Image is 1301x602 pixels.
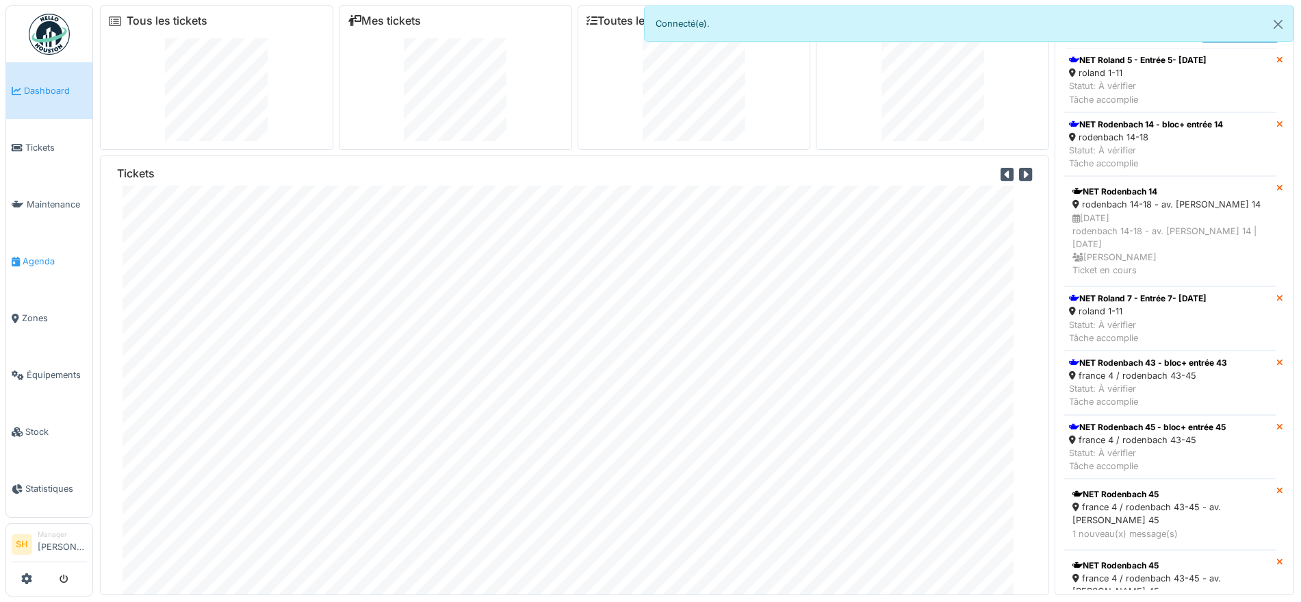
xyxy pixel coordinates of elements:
[1072,572,1267,598] div: france 4 / rodenbach 43-45 - av. [PERSON_NAME] 45
[25,482,87,495] span: Statistiques
[1064,112,1276,177] a: NET Rodenbach 14 - bloc+ entrée 14 rodenbach 14-18 Statut: À vérifierTâche accomplie
[1064,176,1276,286] a: NET Rodenbach 14 rodenbach 14-18 - av. [PERSON_NAME] 14 [DATE]rodenbach 14-18 - av. [PERSON_NAME]...
[1069,292,1207,305] div: NET Roland 7 - Entrée 7- [DATE]
[1069,434,1226,447] div: france 4 / rodenbach 43-45
[1072,560,1267,572] div: NET Rodenbach 45
[1072,212,1267,277] div: [DATE] rodenbach 14-18 - av. [PERSON_NAME] 14 | [DATE] [PERSON_NAME] Ticket en cours
[1064,286,1276,351] a: NET Roland 7 - Entrée 7- [DATE] roland 1-11 Statut: À vérifierTâche accomplie
[38,529,87,559] li: [PERSON_NAME]
[1072,501,1267,527] div: france 4 / rodenbach 43-45 - av. [PERSON_NAME] 45
[12,534,32,555] li: SH
[348,14,421,27] a: Mes tickets
[6,403,92,460] a: Stock
[1072,527,1267,540] div: 1 nouveau(x) message(s)
[1069,369,1227,382] div: france 4 / rodenbach 43-45
[1064,48,1276,112] a: NET Roland 5 - Entrée 5- [DATE] roland 1-11 Statut: À vérifierTâche accomplie
[12,529,87,562] a: SH Manager[PERSON_NAME]
[644,5,1295,42] div: Connecté(e).
[1069,118,1223,131] div: NET Rodenbach 14 - bloc+ entrée 14
[25,141,87,154] span: Tickets
[24,84,87,97] span: Dashboard
[127,14,207,27] a: Tous les tickets
[6,290,92,347] a: Zones
[1064,351,1276,415] a: NET Rodenbach 43 - bloc+ entrée 43 france 4 / rodenbach 43-45 Statut: À vérifierTâche accomplie
[587,14,688,27] a: Toutes les tâches
[1072,198,1267,211] div: rodenbach 14-18 - av. [PERSON_NAME] 14
[6,62,92,119] a: Dashboard
[25,425,87,438] span: Stock
[27,368,87,381] span: Équipements
[6,119,92,176] a: Tickets
[22,312,87,325] span: Zones
[6,176,92,233] a: Maintenance
[1069,54,1207,66] div: NET Roland 5 - Entrée 5- [DATE]
[6,347,92,403] a: Équipements
[1263,6,1293,42] button: Close
[117,167,155,180] h6: Tickets
[1069,79,1207,105] div: Statut: À vérifier Tâche accomplie
[6,233,92,290] a: Agenda
[1069,421,1226,434] div: NET Rodenbach 45 - bloc+ entrée 45
[29,14,70,55] img: Badge_color-CXgf-gQk.svg
[1069,66,1207,79] div: roland 1-11
[1072,186,1267,198] div: NET Rodenbach 14
[27,198,87,211] span: Maintenance
[1069,305,1207,318] div: roland 1-11
[1064,415,1276,479] a: NET Rodenbach 45 - bloc+ entrée 45 france 4 / rodenbach 43-45 Statut: À vérifierTâche accomplie
[1069,131,1223,144] div: rodenbach 14-18
[1069,382,1227,408] div: Statut: À vérifier Tâche accomplie
[1069,447,1226,473] div: Statut: À vérifier Tâche accomplie
[1069,144,1223,170] div: Statut: À vérifier Tâche accomplie
[23,255,87,268] span: Agenda
[1064,479,1276,550] a: NET Rodenbach 45 france 4 / rodenbach 43-45 - av. [PERSON_NAME] 45 1 nouveau(x) message(s)
[1069,357,1227,369] div: NET Rodenbach 43 - bloc+ entrée 43
[38,529,87,540] div: Manager
[1072,488,1267,501] div: NET Rodenbach 45
[1069,318,1207,344] div: Statut: À vérifier Tâche accomplie
[6,460,92,517] a: Statistiques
